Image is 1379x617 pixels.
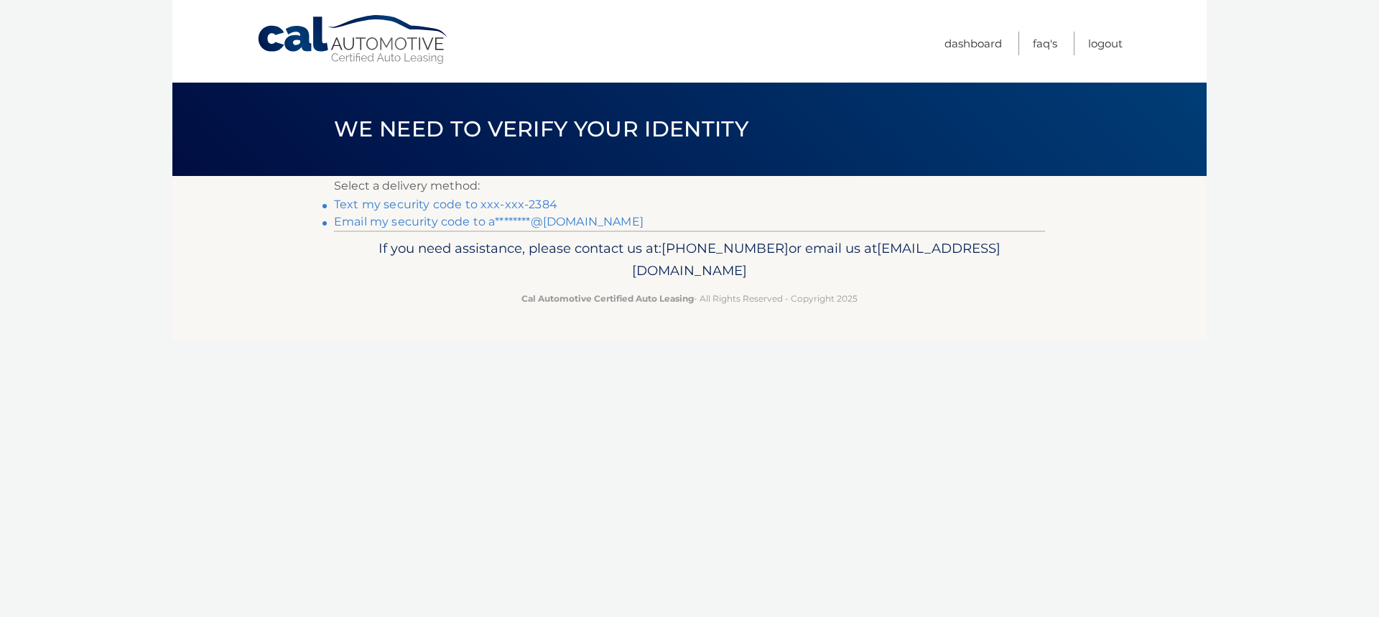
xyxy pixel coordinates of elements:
a: Logout [1088,32,1123,55]
a: Cal Automotive [256,14,450,65]
p: Select a delivery method: [334,176,1045,196]
span: We need to verify your identity [334,116,748,142]
a: FAQ's [1033,32,1057,55]
a: Email my security code to a********@[DOMAIN_NAME] [334,215,644,228]
span: [PHONE_NUMBER] [661,240,789,256]
p: - All Rights Reserved - Copyright 2025 [343,291,1036,306]
a: Dashboard [944,32,1002,55]
a: Text my security code to xxx-xxx-2384 [334,198,557,211]
strong: Cal Automotive Certified Auto Leasing [521,293,694,304]
p: If you need assistance, please contact us at: or email us at [343,237,1036,283]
